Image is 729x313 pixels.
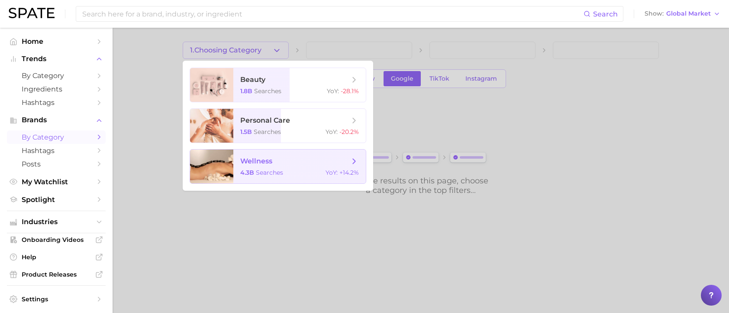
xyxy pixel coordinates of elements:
[22,253,91,261] span: Help
[240,169,254,176] span: 4.3b
[7,215,106,228] button: Industries
[7,52,106,65] button: Trends
[240,75,265,84] span: beauty
[339,169,359,176] span: +14.2%
[327,87,339,95] span: YoY :
[22,116,91,124] span: Brands
[7,144,106,157] a: Hashtags
[7,96,106,109] a: Hashtags
[22,218,91,226] span: Industries
[7,251,106,264] a: Help
[7,268,106,281] a: Product Releases
[326,169,338,176] span: YoY :
[7,35,106,48] a: Home
[22,72,91,80] span: by Category
[7,69,106,82] a: by Category
[254,128,281,136] span: searches
[22,37,91,46] span: Home
[645,11,664,16] span: Show
[642,8,723,20] button: ShowGlobal Market
[326,128,338,136] span: YoY :
[22,133,91,141] span: by Category
[7,233,106,246] a: Onboarding Videos
[22,147,91,155] span: Hashtags
[22,178,91,186] span: My Watchlist
[7,114,106,127] button: Brands
[22,271,91,278] span: Product Releases
[593,10,618,18] span: Search
[7,130,106,144] a: by Category
[183,61,373,191] ul: 1.Choosing Category
[22,55,91,63] span: Trends
[81,7,584,21] input: Search here for a brand, industry, or ingredient
[7,157,106,171] a: Posts
[22,295,91,303] span: Settings
[339,128,359,136] span: -20.2%
[666,11,711,16] span: Global Market
[7,82,106,96] a: Ingredients
[22,196,91,204] span: Spotlight
[240,87,252,95] span: 1.8b
[22,85,91,93] span: Ingredients
[7,293,106,306] a: Settings
[240,116,290,124] span: personal care
[256,169,283,176] span: searches
[22,236,91,244] span: Onboarding Videos
[240,128,252,136] span: 1.5b
[240,157,272,165] span: wellness
[341,87,359,95] span: -28.1%
[7,175,106,189] a: My Watchlist
[22,98,91,107] span: Hashtags
[22,160,91,168] span: Posts
[7,193,106,206] a: Spotlight
[9,8,55,18] img: SPATE
[254,87,281,95] span: searches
